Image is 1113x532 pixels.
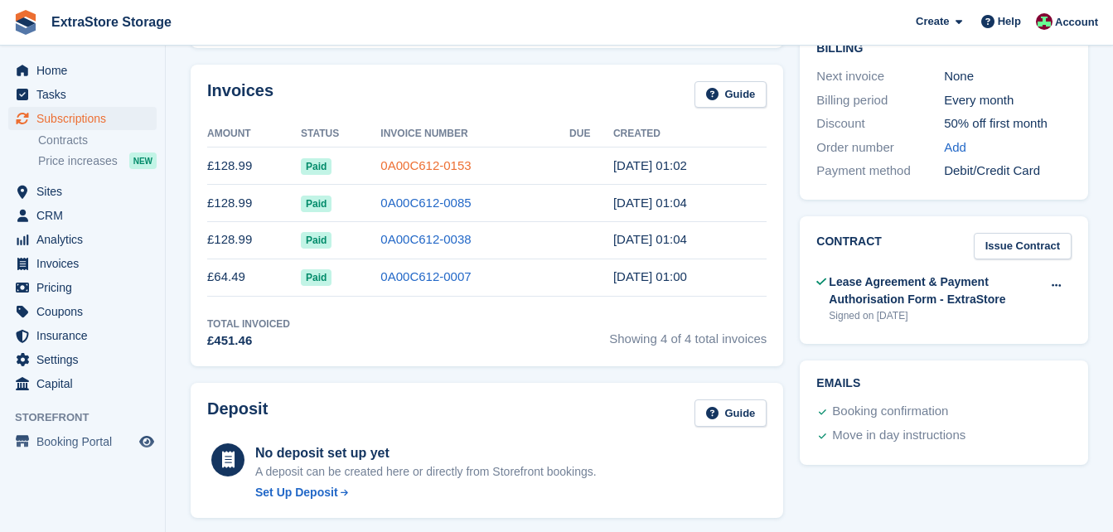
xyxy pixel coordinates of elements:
a: menu [8,372,157,395]
a: Issue Contract [974,233,1072,260]
a: menu [8,348,157,371]
div: No deposit set up yet [255,443,597,463]
span: Tasks [36,83,136,106]
h2: Billing [816,39,1072,56]
a: Contracts [38,133,157,148]
th: Status [301,121,380,148]
div: Every month [944,91,1072,110]
div: NEW [129,152,157,169]
a: menu [8,228,157,251]
a: Price increases NEW [38,152,157,170]
a: 0A00C612-0153 [380,158,471,172]
div: Move in day instructions [832,426,965,446]
th: Due [569,121,613,148]
a: Preview store [137,432,157,452]
div: Billing period [816,91,944,110]
a: menu [8,300,157,323]
img: Chelsea Parker [1036,13,1053,30]
a: menu [8,204,157,227]
div: Discount [816,114,944,133]
a: Guide [694,81,767,109]
td: £64.49 [207,259,301,296]
td: £128.99 [207,221,301,259]
span: Storefront [15,409,165,426]
span: Showing 4 of 4 total invoices [609,317,767,351]
span: Invoices [36,252,136,275]
div: Next invoice [816,67,944,86]
a: 0A00C612-0085 [380,196,471,210]
span: Create [916,13,949,30]
span: Paid [301,158,331,175]
div: Payment method [816,162,944,181]
div: Order number [816,138,944,157]
span: Settings [36,348,136,371]
h2: Invoices [207,81,273,109]
span: Subscriptions [36,107,136,130]
a: Set Up Deposit [255,484,597,501]
div: Signed on [DATE] [829,308,1041,323]
a: Guide [694,399,767,427]
a: menu [8,252,157,275]
a: ExtraStore Storage [45,8,178,36]
time: 2025-08-25 00:04:01 UTC [613,196,687,210]
time: 2025-09-25 00:02:52 UTC [613,158,687,172]
p: A deposit can be created here or directly from Storefront bookings. [255,463,597,481]
time: 2025-06-25 00:00:15 UTC [613,269,687,283]
span: Paid [301,196,331,212]
div: 50% off first month [944,114,1072,133]
span: Insurance [36,324,136,347]
span: CRM [36,204,136,227]
span: Price increases [38,153,118,169]
span: Sites [36,180,136,203]
a: menu [8,276,157,299]
a: 0A00C612-0007 [380,269,471,283]
a: menu [8,107,157,130]
h2: Emails [816,377,1072,390]
a: menu [8,83,157,106]
span: Paid [301,269,331,286]
time: 2025-07-25 00:04:32 UTC [613,232,687,246]
div: Debit/Credit Card [944,162,1072,181]
img: stora-icon-8386f47178a22dfd0bd8f6a31ec36ba5ce8667c1dd55bd0f319d3a0aa187defe.svg [13,10,38,35]
div: Booking confirmation [832,402,948,422]
span: Help [998,13,1021,30]
span: Booking Portal [36,430,136,453]
th: Invoice Number [380,121,569,148]
div: £451.46 [207,331,290,351]
td: £128.99 [207,148,301,185]
span: Account [1055,14,1098,31]
span: Analytics [36,228,136,251]
span: Paid [301,232,331,249]
div: None [944,67,1072,86]
h2: Deposit [207,399,268,427]
th: Amount [207,121,301,148]
a: menu [8,59,157,82]
div: Lease Agreement & Payment Authorisation Form - ExtraStore [829,273,1041,308]
h2: Contract [816,233,882,260]
span: Pricing [36,276,136,299]
a: menu [8,430,157,453]
a: Add [944,138,966,157]
a: menu [8,324,157,347]
td: £128.99 [207,185,301,222]
div: Set Up Deposit [255,484,338,501]
span: Home [36,59,136,82]
span: Capital [36,372,136,395]
a: 0A00C612-0038 [380,232,471,246]
span: Coupons [36,300,136,323]
a: menu [8,180,157,203]
div: Total Invoiced [207,317,290,331]
th: Created [613,121,767,148]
